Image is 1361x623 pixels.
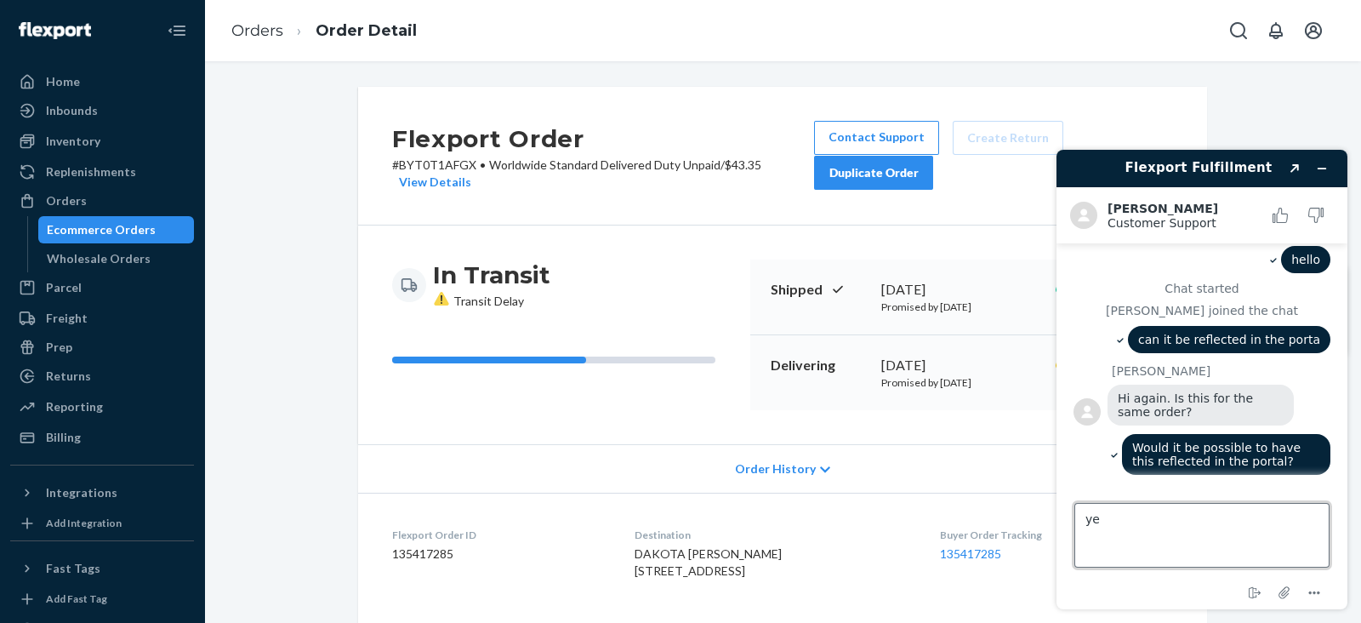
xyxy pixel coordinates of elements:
[881,375,1042,390] p: Promised by [DATE]
[46,368,91,385] div: Returns
[940,528,1173,542] dt: Buyer Order Tracking
[480,157,486,172] span: •
[46,429,81,446] div: Billing
[46,163,136,180] div: Replenishments
[160,14,194,48] button: Close Navigation
[46,398,103,415] div: Reporting
[635,528,913,542] dt: Destination
[433,260,550,290] h3: In Transit
[392,546,607,563] dd: 135417285
[218,6,430,56] ol: breadcrumbs
[829,164,919,181] div: Duplicate Order
[10,68,194,95] a: Home
[47,250,151,267] div: Wholesale Orders
[10,128,194,155] a: Inventory
[231,21,283,40] a: Orders
[46,560,100,577] div: Fast Tags
[10,555,194,582] button: Fast Tags
[46,484,117,501] div: Integrations
[953,121,1063,155] button: Create Return
[771,280,868,300] p: Shipped
[10,513,194,534] a: Add Integration
[38,245,195,272] a: Wholesale Orders
[1221,14,1256,48] button: Open Search Box
[38,216,195,243] a: Ecommerce Orders
[392,121,814,157] h2: Flexport Order
[10,158,194,186] a: Replenishments
[735,460,816,477] span: Order History
[392,528,607,542] dt: Flexport Order ID
[46,310,88,327] div: Freight
[1043,136,1361,623] iframe: Find more information here
[10,334,194,361] a: Prep
[489,157,720,172] span: Worldwide Standard Delivered Duty Unpaid
[46,339,72,356] div: Prep
[10,393,194,420] a: Reporting
[10,274,194,301] a: Parcel
[881,356,1042,375] div: [DATE]
[10,363,194,390] a: Returns
[46,592,107,606] div: Add Fast Tag
[881,280,1042,300] div: [DATE]
[46,73,80,90] div: Home
[814,121,939,155] a: Contact Support
[940,546,1001,561] a: 135417285
[392,174,471,191] button: View Details
[316,21,417,40] a: Order Detail
[1259,14,1293,48] button: Open notifications
[1296,14,1330,48] button: Open account menu
[10,479,194,506] button: Integrations
[881,300,1042,314] p: Promised by [DATE]
[46,279,82,296] div: Parcel
[46,102,98,119] div: Inbounds
[46,192,87,209] div: Orders
[10,589,194,609] a: Add Fast Tag
[37,12,72,27] span: Chat
[10,424,194,451] a: Billing
[10,187,194,214] a: Orders
[814,156,933,190] button: Duplicate Order
[635,546,782,578] span: DAKOTA [PERSON_NAME] [STREET_ADDRESS]
[10,97,194,124] a: Inbounds
[433,294,524,308] span: Transit Delay
[10,305,194,332] a: Freight
[46,133,100,150] div: Inventory
[47,221,156,238] div: Ecommerce Orders
[46,516,122,530] div: Add Integration
[392,157,814,191] p: # BYT0T1AFGX / $43.35
[19,22,91,39] img: Flexport logo
[771,356,868,375] p: Delivering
